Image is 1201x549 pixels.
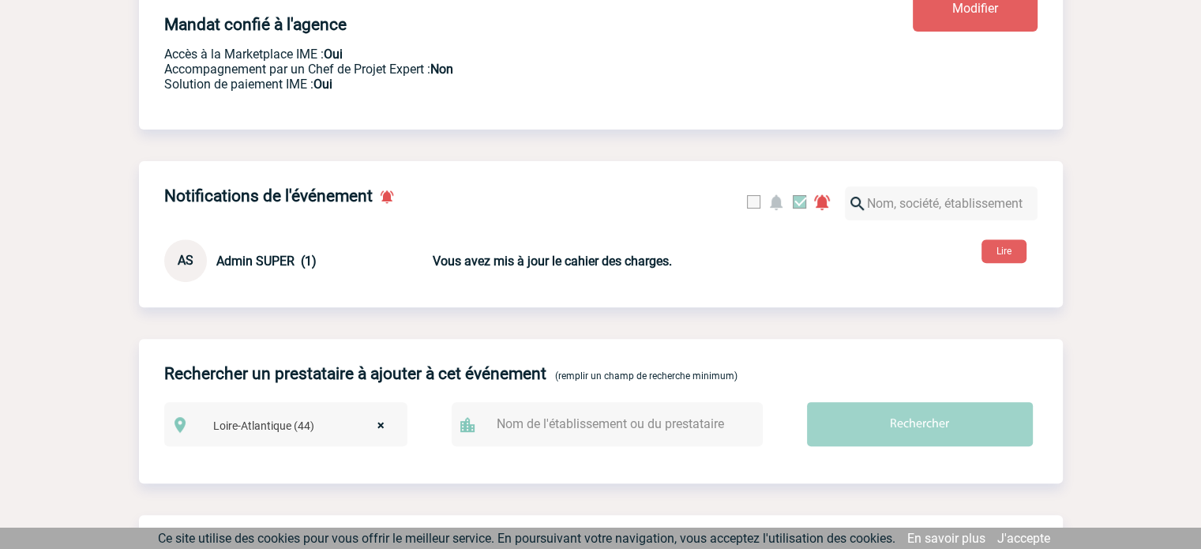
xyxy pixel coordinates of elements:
[207,415,400,437] span: Loire-Atlantique (44)
[158,531,895,546] span: Ce site utilise des cookies pour vous offrir le meilleur service. En poursuivant votre navigation...
[216,254,317,269] span: Admin SUPER (1)
[164,186,373,205] h4: Notifications de l'événement
[164,253,804,268] a: AS Admin SUPER (1) Vous avez mis à jour le cahier des charges.
[997,531,1050,546] a: J'accepte
[433,254,672,269] b: Vous avez mis à jour le cahier des charges.
[164,15,347,34] h4: Mandat confié à l'agence
[555,370,737,382] span: (remplir un champ de recherche minimum)
[907,531,985,546] a: En savoir plus
[952,1,998,16] span: Modifier
[164,77,820,92] p: Conformité aux process achat client, Prise en charge de la facturation, Mutualisation de plusieur...
[164,364,546,383] h4: Rechercher un prestataire à ajouter à cet événement
[493,412,737,435] input: Nom de l'établissement ou du prestataire
[969,243,1039,258] a: Lire
[981,239,1026,263] button: Lire
[164,47,820,62] p: Accès à la Marketplace IME :
[807,402,1033,446] input: Rechercher
[164,239,430,282] div: Conversation privée : Client - Agence
[377,415,385,437] span: ×
[313,77,332,92] b: Oui
[178,253,193,268] span: AS
[324,47,343,62] b: Oui
[430,62,453,77] b: Non
[164,62,820,77] p: Prestation payante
